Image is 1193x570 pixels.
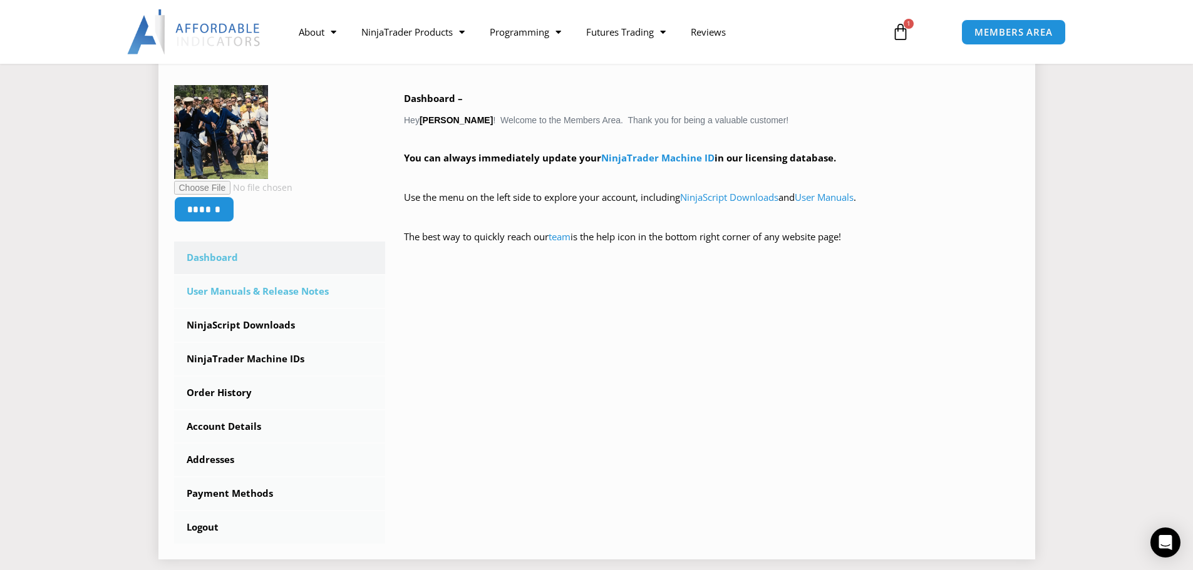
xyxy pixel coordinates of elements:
[174,85,268,179] img: 894b367cd088f14db94deaa1e9bdb3693513caea9772e8c855164354ffbf841c
[174,444,386,476] a: Addresses
[678,18,738,46] a: Reviews
[961,19,1066,45] a: MEMBERS AREA
[574,18,678,46] a: Futures Trading
[174,477,386,510] a: Payment Methods
[680,191,778,203] a: NinjaScript Downloads
[174,511,386,544] a: Logout
[174,242,386,544] nav: Account pages
[404,189,1020,224] p: Use the menu on the left side to explore your account, including and .
[1150,527,1180,557] div: Open Intercom Messenger
[549,230,571,243] a: team
[477,18,574,46] a: Programming
[795,191,854,203] a: User Manuals
[349,18,477,46] a: NinjaTrader Products
[286,18,349,46] a: About
[174,309,386,342] a: NinjaScript Downloads
[601,151,715,164] a: NinjaTrader Machine ID
[420,115,493,125] strong: [PERSON_NAME]
[174,275,386,308] a: User Manuals & Release Notes
[286,18,877,46] nav: Menu
[974,28,1053,37] span: MEMBERS AREA
[174,377,386,409] a: Order History
[904,19,914,29] span: 1
[174,242,386,274] a: Dashboard
[404,92,463,104] b: Dashboard –
[404,90,1020,263] div: Hey ! Welcome to the Members Area. Thank you for being a valuable customer!
[174,410,386,443] a: Account Details
[174,343,386,375] a: NinjaTrader Machine IDs
[127,9,262,54] img: LogoAI | Affordable Indicators – NinjaTrader
[404,228,1020,263] p: The best way to quickly reach our is the help icon in the bottom right corner of any website page!
[404,151,836,164] strong: You can always immediately update your in our licensing database.
[873,14,928,50] a: 1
